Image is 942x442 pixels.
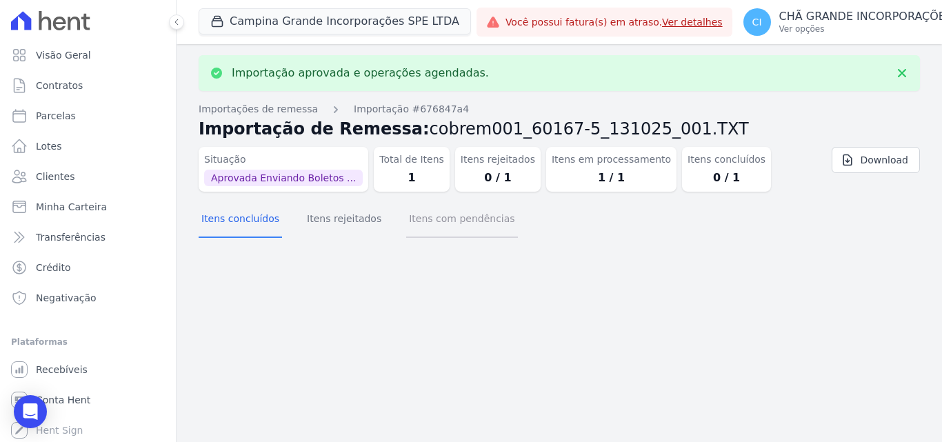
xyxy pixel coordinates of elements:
span: Minha Carteira [36,200,107,214]
a: Contratos [6,72,170,99]
span: Lotes [36,139,62,153]
a: Recebíveis [6,356,170,383]
span: Aprovada Enviando Boletos ... [204,170,363,186]
span: Crédito [36,261,71,274]
a: Lotes [6,132,170,160]
p: Importação aprovada e operações agendadas. [232,66,489,80]
button: Itens concluídos [199,202,282,238]
dd: 1 [379,170,444,186]
dt: Total de Itens [379,152,444,167]
dd: 0 / 1 [688,170,765,186]
span: CI [752,17,762,27]
div: Open Intercom Messenger [14,395,47,428]
span: Você possui fatura(s) em atraso. [505,15,723,30]
a: Visão Geral [6,41,170,69]
dt: Itens em processamento [552,152,671,167]
span: Negativação [36,291,97,305]
span: Conta Hent [36,393,90,407]
h2: Importação de Remessa: [199,117,920,141]
span: Contratos [36,79,83,92]
span: Visão Geral [36,48,91,62]
nav: Breadcrumb [199,102,920,117]
button: Itens rejeitados [304,202,384,238]
a: Parcelas [6,102,170,130]
a: Importação #676847a4 [354,102,469,117]
div: Plataformas [11,334,165,350]
button: Itens com pendências [406,202,517,238]
dd: 0 / 1 [461,170,535,186]
span: Parcelas [36,109,76,123]
dt: Itens rejeitados [461,152,535,167]
span: cobrem001_60167-5_131025_001.TXT [430,119,749,139]
a: Transferências [6,223,170,251]
dt: Situação [204,152,363,167]
dt: Itens concluídos [688,152,765,167]
a: Ver detalhes [662,17,723,28]
span: Recebíveis [36,363,88,376]
a: Crédito [6,254,170,281]
a: Conta Hent [6,386,170,414]
span: Transferências [36,230,106,244]
span: Clientes [36,170,74,183]
dd: 1 / 1 [552,170,671,186]
a: Importações de remessa [199,102,318,117]
a: Minha Carteira [6,193,170,221]
a: Clientes [6,163,170,190]
a: Negativação [6,284,170,312]
a: Download [832,147,920,173]
button: Campina Grande Incorporações SPE LTDA [199,8,471,34]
